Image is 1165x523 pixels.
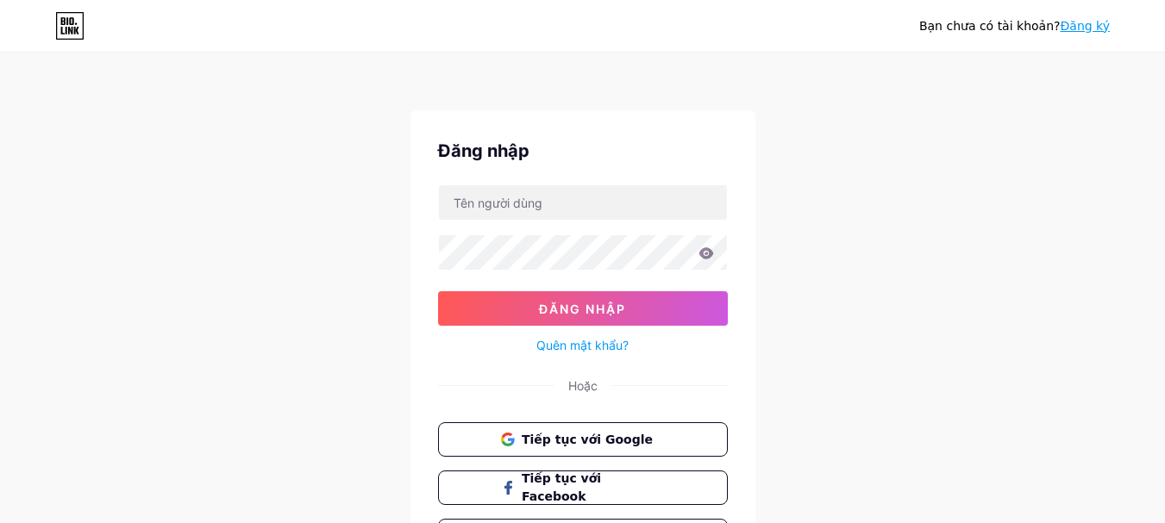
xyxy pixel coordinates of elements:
[439,185,727,220] input: Tên người dùng
[568,378,598,393] font: Hoặc
[539,302,626,316] font: Đăng nhập
[1060,19,1110,33] a: Đăng ký
[536,336,629,354] a: Quên mật khẩu?
[522,471,601,503] font: Tiếp tục với Facebook
[919,19,1061,33] font: Bạn chưa có tài khoản?
[438,140,529,161] font: Đăng nhập
[536,338,629,352] font: Quên mật khẩu?
[522,433,653,446] font: Tiếp tục với Google
[438,422,728,457] button: Tiếp tục với Google
[438,291,728,326] button: Đăng nhập
[438,470,728,505] button: Tiếp tục với Facebook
